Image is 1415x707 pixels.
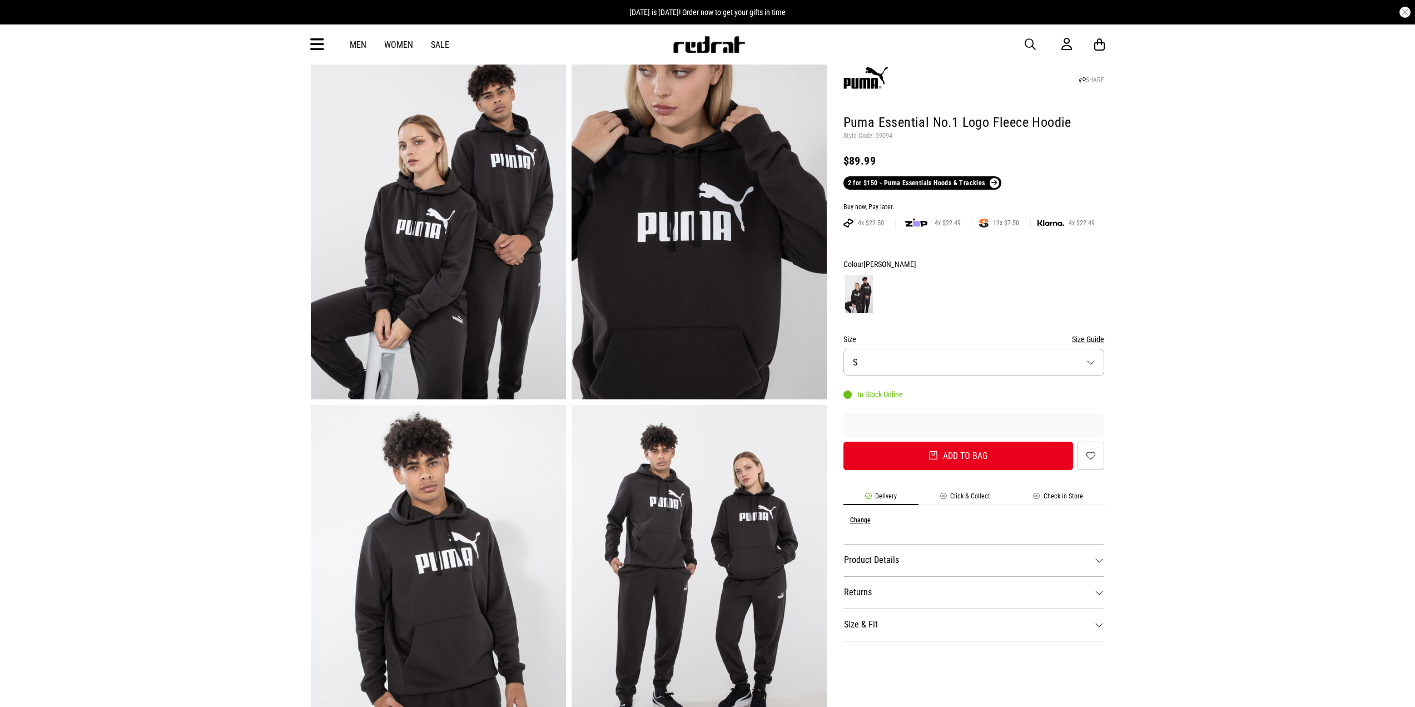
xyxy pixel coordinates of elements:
[350,39,366,50] a: Men
[843,219,853,228] img: AFTERPAY
[843,492,918,505] li: Delivery
[384,39,413,50] a: Women
[905,217,927,229] img: zip
[850,516,871,524] button: Change
[843,390,903,399] div: In Stock Online
[853,357,857,368] span: S
[843,176,1001,190] a: 2 for $150 - Puma Essentials Hoods & Trackies
[845,275,873,313] img: Puma Black
[843,442,1074,470] button: Add to bag
[843,203,1105,212] div: Buy now, Pay later.
[843,576,1105,609] dt: Returns
[853,219,888,228] span: 4x $22.50
[843,114,1105,132] h1: Puma Essential No.1 Logo Fleece Hoodie
[979,219,989,228] img: SPLITPAY
[1012,492,1105,505] li: Check in Store
[572,47,827,399] img: Puma Essential No.1 Logo Fleece Hoodie in Black
[431,39,449,50] a: Sale
[918,492,1012,505] li: Click & Collect
[1079,76,1104,84] a: SHARE
[843,154,1105,167] div: $89.99
[989,219,1024,228] span: 12x $7.50
[843,349,1105,376] button: S
[843,544,1105,576] dt: Product Details
[863,260,916,269] span: [PERSON_NAME]
[843,609,1105,641] dt: Size & Fit
[311,47,566,399] img: Puma Essential No.1 Logo Fleece Hoodie in Black
[843,258,1105,271] div: Colour
[843,57,888,101] img: Puma
[1064,219,1099,228] span: 4x $22.49
[1072,333,1104,346] button: Size Guide
[843,132,1105,141] p: Style Code: 59094
[672,36,746,53] img: Redrat logo
[9,4,42,38] button: Open LiveChat chat widget
[629,8,786,17] span: [DATE] is [DATE]! Order now to get your gifts in time
[1037,220,1064,226] img: KLARNA
[843,333,1105,346] div: Size
[843,419,1105,431] iframe: Customer reviews powered by Trustpilot
[930,219,965,228] span: 4x $22.49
